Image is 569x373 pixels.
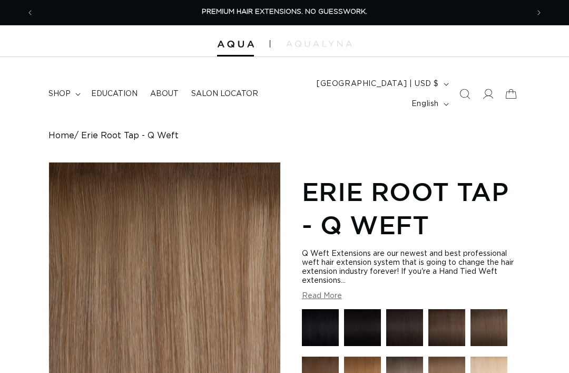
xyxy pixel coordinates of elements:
[81,131,179,141] span: Erie Root Tap - Q Weft
[405,94,453,114] button: English
[527,3,551,23] button: Next announcement
[144,83,185,105] a: About
[386,309,423,346] img: 1B Soft Black - Q Weft
[150,89,179,99] span: About
[470,309,507,346] img: 4AB Medium Ash Brown - Q Weft
[48,131,74,141] a: Home
[202,8,367,15] span: PREMIUM HAIR EXTENSIONS. NO GUESSWORK.
[286,41,352,47] img: aqualyna.com
[310,74,453,94] button: [GEOGRAPHIC_DATA] | USD $
[302,309,339,351] a: 1 Black - Q Weft
[428,309,465,346] img: 2 Dark Brown - Q Weft
[48,131,521,141] nav: breadcrumbs
[344,309,381,351] a: 1N Natural Black - Q Weft
[428,309,465,351] a: 2 Dark Brown - Q Weft
[386,309,423,351] a: 1B Soft Black - Q Weft
[191,89,258,99] span: Salon Locator
[302,309,339,346] img: 1 Black - Q Weft
[217,41,254,48] img: Aqua Hair Extensions
[302,175,521,241] h1: Erie Root Tap - Q Weft
[48,89,71,99] span: shop
[344,309,381,346] img: 1N Natural Black - Q Weft
[411,99,439,110] span: English
[185,83,264,105] a: Salon Locator
[302,292,342,301] button: Read More
[18,3,42,23] button: Previous announcement
[470,309,507,351] a: 4AB Medium Ash Brown - Q Weft
[42,83,85,105] summary: shop
[453,82,476,106] summary: Search
[302,250,521,285] div: Q Weft Extensions are our newest and best professional weft hair extension system that is going t...
[317,79,439,90] span: [GEOGRAPHIC_DATA] | USD $
[85,83,144,105] a: Education
[91,89,138,99] span: Education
